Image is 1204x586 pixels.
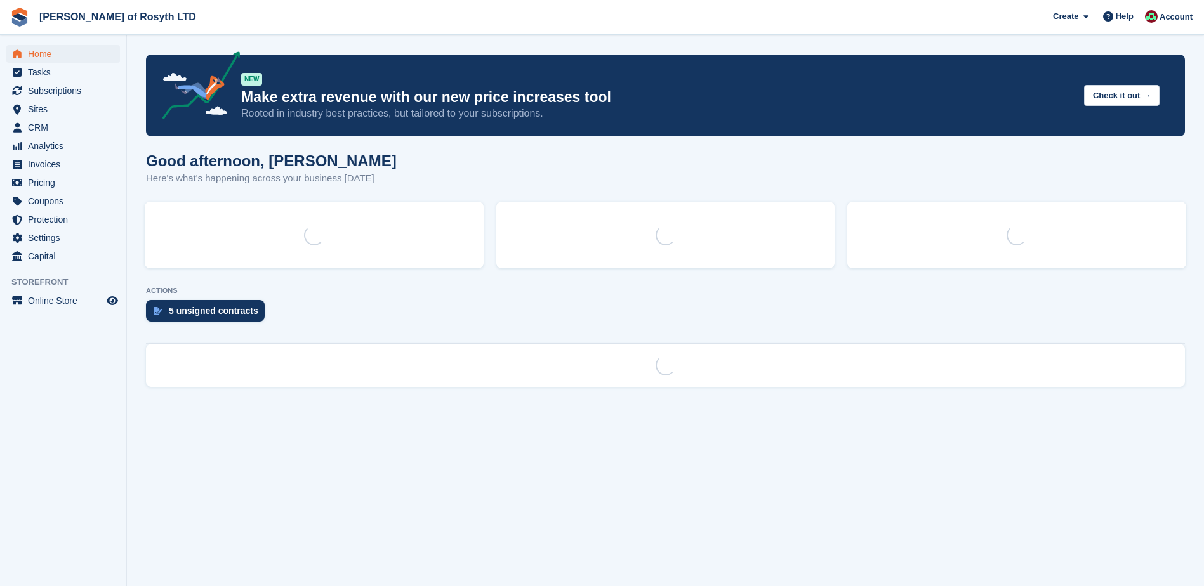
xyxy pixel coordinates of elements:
[6,82,120,100] a: menu
[28,247,104,265] span: Capital
[28,292,104,309] span: Online Store
[10,8,29,27] img: stora-icon-8386f47178a22dfd0bd8f6a31ec36ba5ce8667c1dd55bd0f319d3a0aa187defe.svg
[146,287,1185,295] p: ACTIONS
[1084,85,1160,106] button: Check it out →
[28,155,104,173] span: Invoices
[6,155,120,173] a: menu
[241,107,1074,120] p: Rooted in industry best practices, but tailored to your subscriptions.
[28,45,104,63] span: Home
[28,137,104,155] span: Analytics
[6,174,120,192] a: menu
[6,211,120,228] a: menu
[6,63,120,81] a: menu
[154,307,162,315] img: contract_signature_icon-13c848040528278c33f63329250d36e43548de30e8caae1d1a13099fd9432cc5.svg
[34,6,201,27] a: [PERSON_NAME] of Rosyth LTD
[241,88,1074,107] p: Make extra revenue with our new price increases tool
[241,73,262,86] div: NEW
[6,192,120,210] a: menu
[105,293,120,308] a: Preview store
[169,306,258,316] div: 5 unsigned contracts
[11,276,126,289] span: Storefront
[28,229,104,247] span: Settings
[6,247,120,265] a: menu
[6,45,120,63] a: menu
[28,100,104,118] span: Sites
[1053,10,1078,23] span: Create
[1145,10,1158,23] img: Anne Thomson
[6,137,120,155] a: menu
[6,100,120,118] a: menu
[1160,11,1193,23] span: Account
[146,171,397,186] p: Here's what's happening across your business [DATE]
[6,229,120,247] a: menu
[28,63,104,81] span: Tasks
[1116,10,1134,23] span: Help
[28,192,104,210] span: Coupons
[6,292,120,309] a: menu
[28,82,104,100] span: Subscriptions
[146,300,271,328] a: 5 unsigned contracts
[6,119,120,136] a: menu
[28,174,104,192] span: Pricing
[28,211,104,228] span: Protection
[146,152,397,169] h1: Good afternoon, [PERSON_NAME]
[28,119,104,136] span: CRM
[152,51,241,124] img: price-adjustments-announcement-icon-8257ccfd72463d97f412b2fc003d46551f7dbcb40ab6d574587a9cd5c0d94...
